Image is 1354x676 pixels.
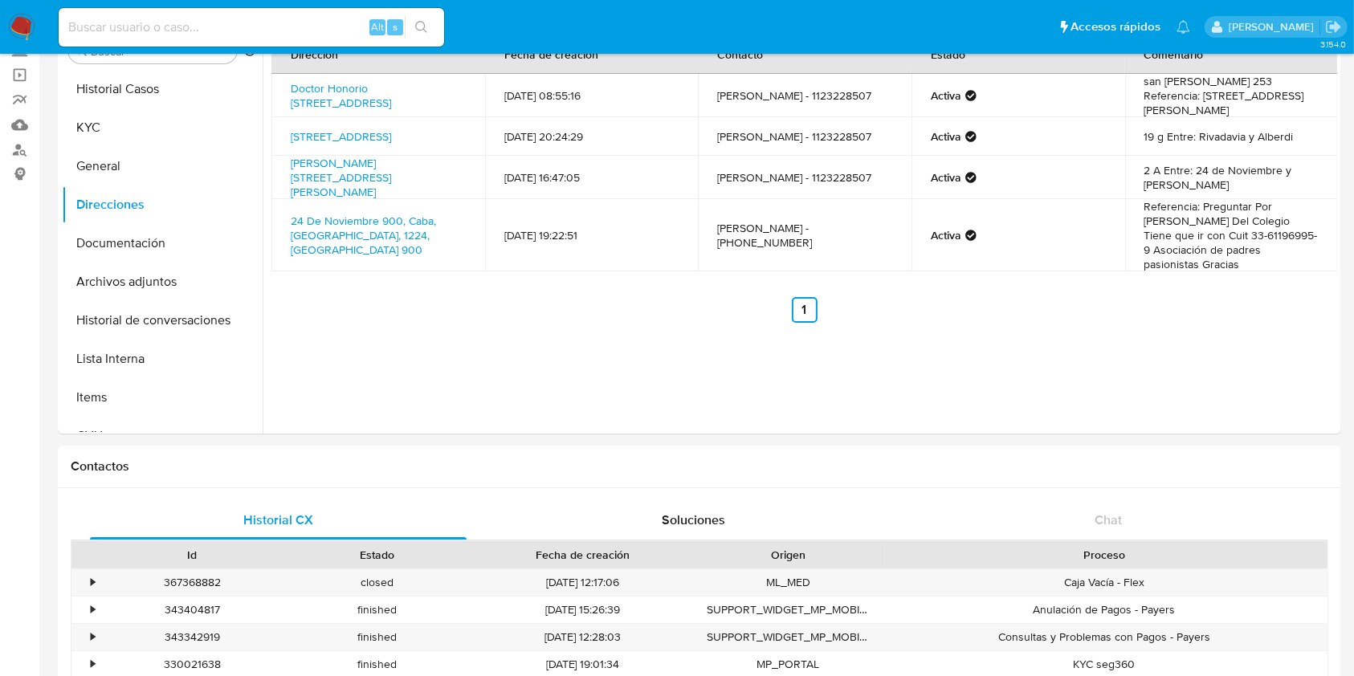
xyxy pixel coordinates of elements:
button: Items [62,378,263,417]
td: [DATE] 19:22:51 [485,199,699,271]
strong: Activa [931,129,961,144]
span: 3.154.0 [1320,38,1346,51]
th: Contacto [698,35,912,74]
th: Dirección [271,35,485,74]
td: [DATE] 08:55:16 [485,74,699,117]
div: SUPPORT_WIDGET_MP_MOBILE [695,624,881,650]
a: [STREET_ADDRESS] [291,128,391,145]
div: finished [285,597,471,623]
button: Archivos adjuntos [62,263,263,301]
div: finished [285,624,471,650]
a: Ir a la página 1 [792,297,818,323]
div: • [91,629,95,645]
td: 19 g Entre: Rivadavia y Alberdi [1125,117,1339,156]
strong: Activa [931,170,961,185]
h1: Contactos [71,458,1328,474]
button: General [62,147,263,185]
td: [PERSON_NAME] - 1123228507 [698,156,912,199]
td: [PERSON_NAME] - 1123228507 [698,117,912,156]
span: Soluciones [662,511,725,529]
div: SUPPORT_WIDGET_MP_MOBILE [695,597,881,623]
span: Alt [371,19,384,35]
button: Historial de conversaciones [62,301,263,340]
td: san [PERSON_NAME] 253 Referencia: [STREET_ADDRESS][PERSON_NAME] [1125,74,1339,117]
button: Documentación [62,224,263,263]
button: search-icon [405,16,438,39]
strong: Activa [931,88,961,103]
div: [DATE] 15:26:39 [470,597,695,623]
p: julieta.rodriguez@mercadolibre.com [1229,19,1319,35]
div: • [91,602,95,617]
th: Comentario [1125,35,1339,74]
td: Referencia: Preguntar Por [PERSON_NAME] Del Colegio Tiene que ir con Cuit 33-61196995-9 Asociació... [1125,199,1339,271]
div: Id [111,547,274,563]
div: • [91,657,95,672]
span: Chat [1095,511,1122,529]
th: Estado [912,35,1125,74]
div: Proceso [892,547,1316,563]
div: [DATE] 12:28:03 [470,624,695,650]
div: closed [285,569,471,596]
nav: Paginación [271,297,1337,323]
div: Caja Vacía - Flex [881,569,1327,596]
div: Origen [707,547,870,563]
div: 343342919 [100,624,285,650]
td: 2 A Entre: 24 de Noviembre y [PERSON_NAME] [1125,156,1339,199]
button: Lista Interna [62,340,263,378]
div: Anulación de Pagos - Payers [881,597,1327,623]
td: [PERSON_NAME] - 1123228507 [698,74,912,117]
button: Direcciones [62,185,263,224]
button: CVU [62,417,263,455]
div: Estado [296,547,459,563]
a: [PERSON_NAME][STREET_ADDRESS][PERSON_NAME] [291,155,391,200]
td: [DATE] 20:24:29 [485,117,699,156]
div: 367368882 [100,569,285,596]
strong: Activa [931,228,961,242]
div: Fecha de creación [481,547,684,563]
div: • [91,575,95,590]
span: s [393,19,398,35]
th: Fecha de creación [485,35,699,74]
div: Consultas y Problemas con Pagos - Payers [881,624,1327,650]
div: 343404817 [100,597,285,623]
div: [DATE] 12:17:06 [470,569,695,596]
td: [PERSON_NAME] - [PHONE_NUMBER] [698,199,912,271]
button: Historial Casos [62,70,263,108]
div: ML_MED [695,569,881,596]
a: Doctor Honorio [STREET_ADDRESS] [291,80,391,111]
td: [DATE] 16:47:05 [485,156,699,199]
input: Buscar usuario o caso... [59,17,444,38]
a: Salir [1325,18,1342,35]
a: 24 De Noviembre 900, Caba, [GEOGRAPHIC_DATA], 1224, [GEOGRAPHIC_DATA] 900 [291,213,436,258]
span: Accesos rápidos [1071,18,1160,35]
a: Notificaciones [1177,20,1190,34]
span: Historial CX [243,511,313,529]
button: KYC [62,108,263,147]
